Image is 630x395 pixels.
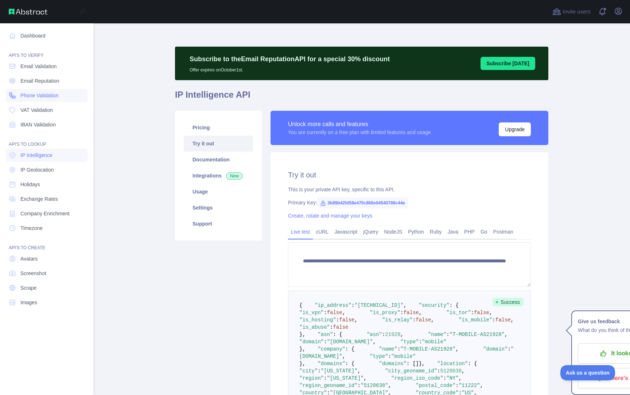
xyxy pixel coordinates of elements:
[6,281,87,294] a: Scrape
[324,339,327,345] span: :
[483,346,507,352] span: "domain"
[405,226,427,238] a: Python
[318,368,320,374] span: :
[318,361,345,367] span: "domains"
[563,8,591,16] span: Invite users
[507,346,510,352] span: :
[422,339,446,345] span: "mobile"
[6,192,87,206] a: Exchange Rates
[400,346,455,352] span: "T-MOBILE-AS21928"
[388,353,391,359] span: :
[382,332,385,337] span: :
[428,332,446,337] span: "name"
[317,197,408,208] span: 3b89b42fd58e470c868e04540788c44e
[20,299,37,306] span: Images
[385,368,437,374] span: "city_geoname_id"
[443,375,446,381] span: :
[336,317,339,323] span: :
[511,317,514,323] span: ,
[333,332,342,337] span: : {
[20,270,46,277] span: Screenshot
[226,172,243,180] span: New
[391,375,443,381] span: "region_iso_code"
[370,353,388,359] span: "type"
[361,383,388,388] span: "5128638"
[299,332,306,337] span: },
[416,383,455,388] span: "postal_code"
[288,120,431,129] div: Unlock more calls and features
[288,213,372,219] a: Create, rotate and manage your keys
[313,226,331,238] a: cURL
[351,302,354,308] span: :
[6,178,87,191] a: Holidays
[299,383,358,388] span: "region_geoname_id"
[407,361,419,367] span: : []
[318,346,345,352] span: "company"
[299,368,318,374] span: "city"
[6,222,87,235] a: Timezone
[327,310,342,316] span: false
[397,346,400,352] span: :
[339,317,354,323] span: false
[20,77,59,85] span: Email Reputation
[478,226,490,238] a: Go
[419,361,425,367] span: },
[331,226,360,238] a: Javascript
[481,57,535,70] button: Subscribe [DATE]
[499,122,531,136] button: Upgrade
[416,317,431,323] span: false
[6,252,87,265] a: Avatars
[388,383,391,388] span: ,
[379,346,397,352] span: "name"
[299,375,324,381] span: "region"
[446,332,449,337] span: :
[20,92,59,99] span: Phone Validation
[20,152,52,159] span: IP Intelligence
[471,310,474,316] span: :
[379,361,407,367] span: "domains"
[431,317,434,323] span: ,
[190,54,390,64] p: Subscribe to the Email Reputation API for a special 30 % discount
[461,226,478,238] a: PHP
[456,346,459,352] span: ,
[299,324,330,330] span: "is_abuse"
[493,298,524,306] span: Success
[6,60,87,73] a: Email Validation
[495,317,511,323] span: false
[324,310,327,316] span: :
[288,129,431,136] div: You are currently on a free plan with limited features and usage
[450,332,505,337] span: "T-MOBILE-AS21928"
[381,226,405,238] a: NodeJS
[560,365,615,380] iframe: Toggle Customer Support
[474,310,489,316] span: false
[400,339,419,345] span: "type"
[427,226,445,238] a: Ruby
[318,332,333,337] span: "asn"
[551,6,592,17] button: Invite users
[492,317,495,323] span: :
[315,302,351,308] span: "ip_address"
[358,368,361,374] span: ,
[20,224,43,232] span: Timezone
[184,200,253,216] a: Settings
[459,375,462,381] span: ,
[20,181,40,188] span: Holidays
[6,118,87,131] a: IBAN Validation
[446,310,471,316] span: "is_tor"
[324,375,327,381] span: :
[354,302,403,308] span: "[TECHNICAL_ID]"
[299,339,324,345] span: "domain"
[299,346,306,352] span: },
[20,255,38,262] span: Avatars
[437,368,440,374] span: :
[321,368,358,374] span: "[US_STATE]"
[184,120,253,136] a: Pricing
[459,317,492,323] span: "is_mobile"
[370,310,400,316] span: "is_proxy"
[333,324,348,330] span: false
[6,89,87,102] a: Phone Validation
[373,339,376,345] span: ,
[419,310,422,316] span: ,
[330,324,333,330] span: :
[382,317,413,323] span: "is_relay"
